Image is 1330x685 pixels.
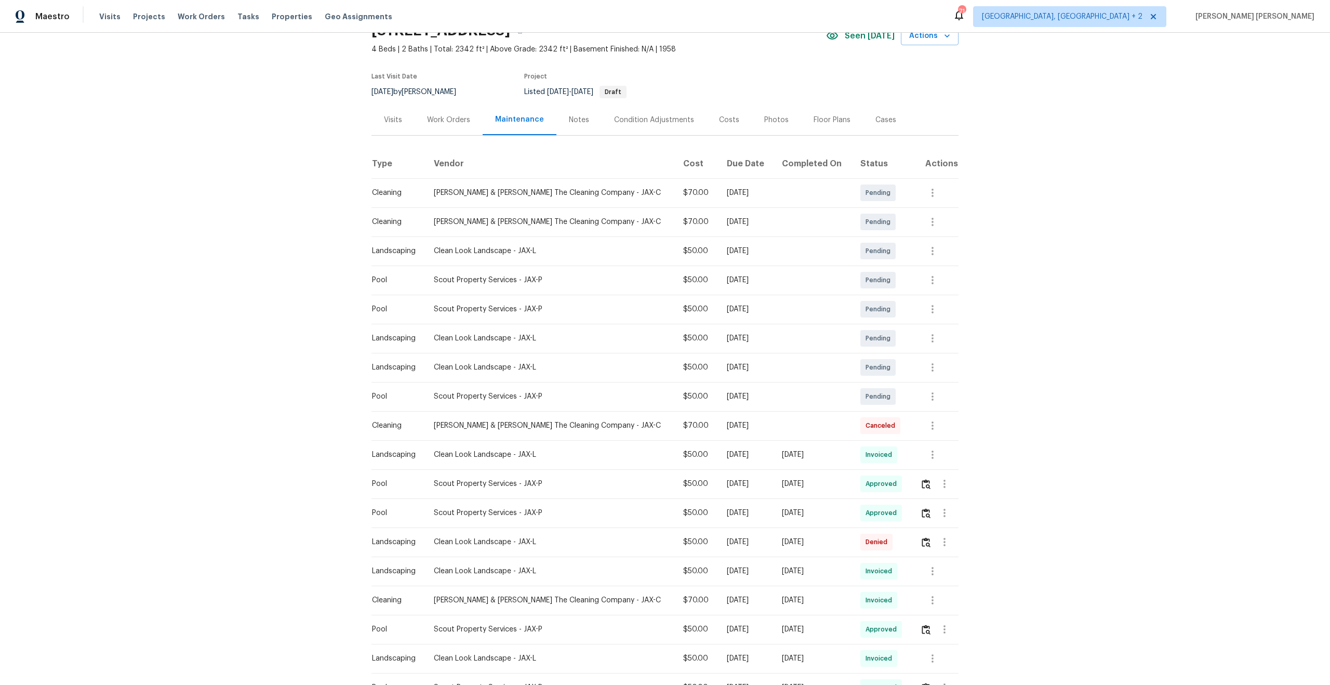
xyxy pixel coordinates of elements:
[774,149,852,178] th: Completed On
[434,653,667,664] div: Clean Look Landscape - JAX-L
[683,624,710,635] div: $50.00
[434,362,667,373] div: Clean Look Landscape - JAX-L
[866,304,895,314] span: Pending
[524,88,627,96] span: Listed
[547,88,569,96] span: [DATE]
[371,88,393,96] span: [DATE]
[372,537,417,547] div: Landscaping
[133,11,165,22] span: Projects
[434,566,667,576] div: Clean Look Landscape - JAX-L
[866,624,901,635] span: Approved
[866,362,895,373] span: Pending
[782,537,844,547] div: [DATE]
[371,73,417,80] span: Last Visit Date
[866,566,896,576] span: Invoiced
[434,304,667,314] div: Scout Property Services - JAX-P
[920,500,932,525] button: Review Icon
[727,217,766,227] div: [DATE]
[384,115,402,125] div: Visits
[920,471,932,496] button: Review Icon
[683,275,710,285] div: $50.00
[683,362,710,373] div: $50.00
[922,508,930,518] img: Review Icon
[571,88,593,96] span: [DATE]
[524,73,547,80] span: Project
[372,653,417,664] div: Landscaping
[434,537,667,547] div: Clean Look Landscape - JAX-L
[683,333,710,344] div: $50.00
[675,149,718,178] th: Cost
[434,333,667,344] div: Clean Look Landscape - JAX-L
[782,653,844,664] div: [DATE]
[683,246,710,256] div: $50.00
[782,566,844,576] div: [DATE]
[434,420,667,431] div: [PERSON_NAME] & [PERSON_NAME] The Cleaning Company - JAX-C
[727,653,766,664] div: [DATE]
[434,479,667,489] div: Scout Property Services - JAX-P
[866,653,896,664] span: Invoiced
[434,391,667,402] div: Scout Property Services - JAX-P
[372,624,417,635] div: Pool
[272,11,312,22] span: Properties
[372,391,417,402] div: Pool
[434,595,667,605] div: [PERSON_NAME] & [PERSON_NAME] The Cleaning Company - JAX-C
[425,149,675,178] th: Vendor
[727,566,766,576] div: [DATE]
[782,479,844,489] div: [DATE]
[727,391,766,402] div: [DATE]
[922,479,930,489] img: Review Icon
[782,595,844,605] div: [DATE]
[982,11,1142,22] span: [GEOGRAPHIC_DATA], [GEOGRAPHIC_DATA] + 2
[866,479,901,489] span: Approved
[434,275,667,285] div: Scout Property Services - JAX-P
[875,115,896,125] div: Cases
[866,246,895,256] span: Pending
[727,362,766,373] div: [DATE]
[35,11,70,22] span: Maestro
[237,13,259,20] span: Tasks
[814,115,850,125] div: Floor Plans
[958,6,965,17] div: 71
[922,537,930,547] img: Review Icon
[922,625,930,635] img: Review Icon
[782,508,844,518] div: [DATE]
[372,420,417,431] div: Cleaning
[727,479,766,489] div: [DATE]
[727,537,766,547] div: [DATE]
[727,275,766,285] div: [DATE]
[866,275,895,285] span: Pending
[866,537,892,547] span: Denied
[683,537,710,547] div: $50.00
[372,217,417,227] div: Cleaning
[372,362,417,373] div: Landscaping
[727,420,766,431] div: [DATE]
[852,149,912,178] th: Status
[372,479,417,489] div: Pool
[325,11,392,22] span: Geo Assignments
[764,115,789,125] div: Photos
[372,595,417,605] div: Cleaning
[683,653,710,664] div: $50.00
[727,246,766,256] div: [DATE]
[99,11,121,22] span: Visits
[727,188,766,198] div: [DATE]
[683,217,710,227] div: $70.00
[427,115,470,125] div: Work Orders
[866,188,895,198] span: Pending
[866,333,895,344] span: Pending
[782,624,844,635] div: [DATE]
[434,624,667,635] div: Scout Property Services - JAX-P
[372,188,417,198] div: Cleaning
[569,115,589,125] div: Notes
[683,304,710,314] div: $50.00
[920,530,932,555] button: Review Icon
[727,450,766,460] div: [DATE]
[727,624,766,635] div: [DATE]
[683,188,710,198] div: $70.00
[434,508,667,518] div: Scout Property Services - JAX-P
[371,149,425,178] th: Type
[372,246,417,256] div: Landscaping
[372,304,417,314] div: Pool
[495,114,544,125] div: Maintenance
[866,420,899,431] span: Canceled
